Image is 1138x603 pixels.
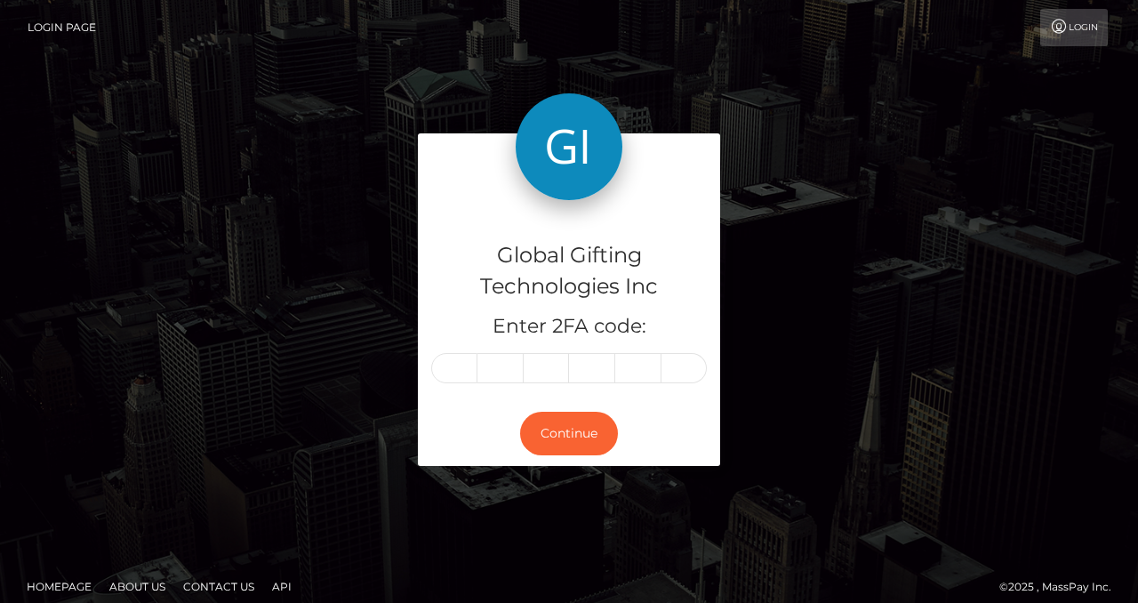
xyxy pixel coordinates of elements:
a: Homepage [20,573,99,600]
a: About Us [102,573,172,600]
h5: Enter 2FA code: [431,313,707,341]
button: Continue [520,412,618,455]
h4: Global Gifting Technologies Inc [431,240,707,302]
a: Login Page [28,9,96,46]
a: Login [1040,9,1108,46]
a: API [265,573,299,600]
img: Global Gifting Technologies Inc [516,93,622,200]
a: Contact Us [176,573,261,600]
div: © 2025 , MassPay Inc. [999,577,1125,597]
